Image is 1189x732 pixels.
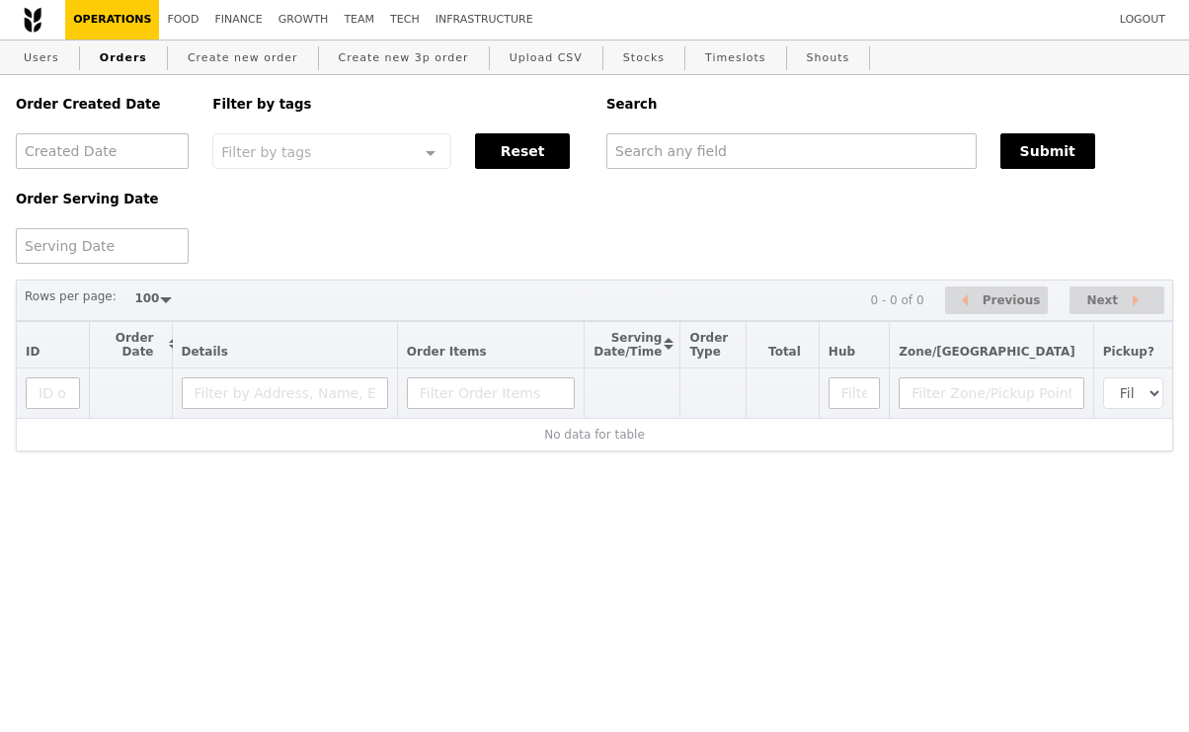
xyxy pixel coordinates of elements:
[407,345,487,359] span: Order Items
[689,331,728,359] span: Order Type
[1086,288,1118,312] span: Next
[899,377,1084,409] input: Filter Zone/Pickup Point
[26,345,40,359] span: ID
[1000,133,1095,169] button: Submit
[829,377,880,409] input: Filter Hub
[26,377,80,409] input: ID or Salesperson name
[212,97,583,112] h5: Filter by tags
[502,41,591,76] a: Upload CSV
[606,97,1173,112] h5: Search
[983,288,1041,312] span: Previous
[1070,286,1164,315] button: Next
[221,142,311,160] span: Filter by tags
[615,41,673,76] a: Stocks
[16,192,189,206] h5: Order Serving Date
[697,41,773,76] a: Timeslots
[331,41,477,76] a: Create new 3p order
[829,345,855,359] span: Hub
[26,428,1163,442] div: No data for table
[92,41,155,76] a: Orders
[870,293,923,307] div: 0 - 0 of 0
[182,377,388,409] input: Filter by Address, Name, Email, Mobile
[182,345,228,359] span: Details
[16,97,189,112] h5: Order Created Date
[1103,345,1154,359] span: Pickup?
[180,41,306,76] a: Create new order
[475,133,570,169] button: Reset
[16,41,67,76] a: Users
[945,286,1048,315] button: Previous
[16,133,189,169] input: Created Date
[407,377,575,409] input: Filter Order Items
[606,133,977,169] input: Search any field
[899,345,1075,359] span: Zone/[GEOGRAPHIC_DATA]
[16,228,189,264] input: Serving Date
[25,286,117,306] label: Rows per page:
[24,7,41,33] img: Grain logo
[799,41,858,76] a: Shouts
